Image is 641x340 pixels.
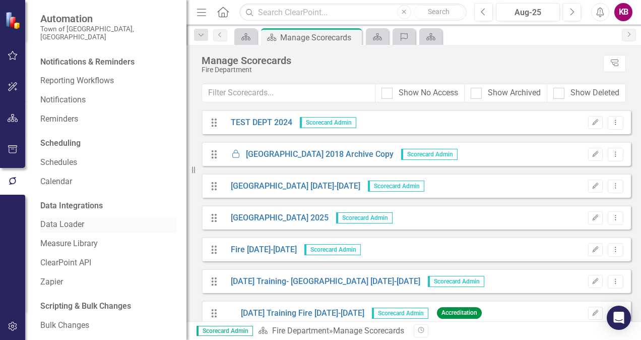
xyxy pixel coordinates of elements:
[40,13,176,25] span: Automation
[40,138,81,149] div: Scheduling
[499,7,556,19] div: Aug-25
[40,238,176,250] a: Measure Library
[223,149,394,160] a: [GEOGRAPHIC_DATA] 2018 Archive Copy
[414,5,464,19] button: Search
[223,276,420,288] a: [DATE] Training- [GEOGRAPHIC_DATA] [DATE]-[DATE]
[40,276,176,288] a: Zapier
[223,212,329,224] a: [GEOGRAPHIC_DATA] 2025
[40,157,176,168] a: Schedules
[40,257,176,269] a: ClearPoint API
[372,308,428,319] span: Scorecard Admin
[496,3,560,21] button: Aug-25
[258,325,406,337] div: » Manage Scorecards
[202,66,598,74] div: Fire Department
[223,308,364,319] a: [DATE] Training Fire [DATE]-[DATE]
[304,244,361,255] span: Scorecard Admin
[40,94,176,106] a: Notifications
[40,25,176,41] small: Town of [GEOGRAPHIC_DATA], [GEOGRAPHIC_DATA]
[197,326,253,336] span: Scorecard Admin
[300,117,356,128] span: Scorecard Admin
[40,114,176,125] a: Reminders
[223,181,360,192] a: [GEOGRAPHIC_DATA] [DATE]-[DATE]
[5,11,23,29] img: ClearPoint Strategy
[223,244,297,256] a: Fire [DATE]-[DATE]
[239,4,467,21] input: Search ClearPoint...
[428,276,484,287] span: Scorecard Admin
[614,3,632,21] button: KB
[399,87,458,99] div: Show No Access
[40,56,135,68] div: Notifications & Reminders
[40,176,176,188] a: Calendar
[223,117,292,129] a: TEST DEPT 2024
[40,219,176,231] a: Data Loader
[40,320,176,331] a: Bulk Changes
[336,212,393,223] span: Scorecard Admin
[202,84,375,102] input: Filter Scorecards...
[368,181,424,192] span: Scorecard Admin
[280,31,359,44] div: Manage Scorecards
[272,326,329,335] a: Fire Department
[40,200,103,212] div: Data Integrations
[428,8,450,16] span: Search
[488,87,541,99] div: Show Archived
[570,87,619,99] div: Show Deleted
[437,307,482,319] span: Accreditation
[40,301,131,312] div: Scripting & Bulk Changes
[40,75,176,87] a: Reporting Workflows
[607,306,631,330] div: Open Intercom Messenger
[202,55,598,66] div: Manage Scorecards
[401,149,458,160] span: Scorecard Admin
